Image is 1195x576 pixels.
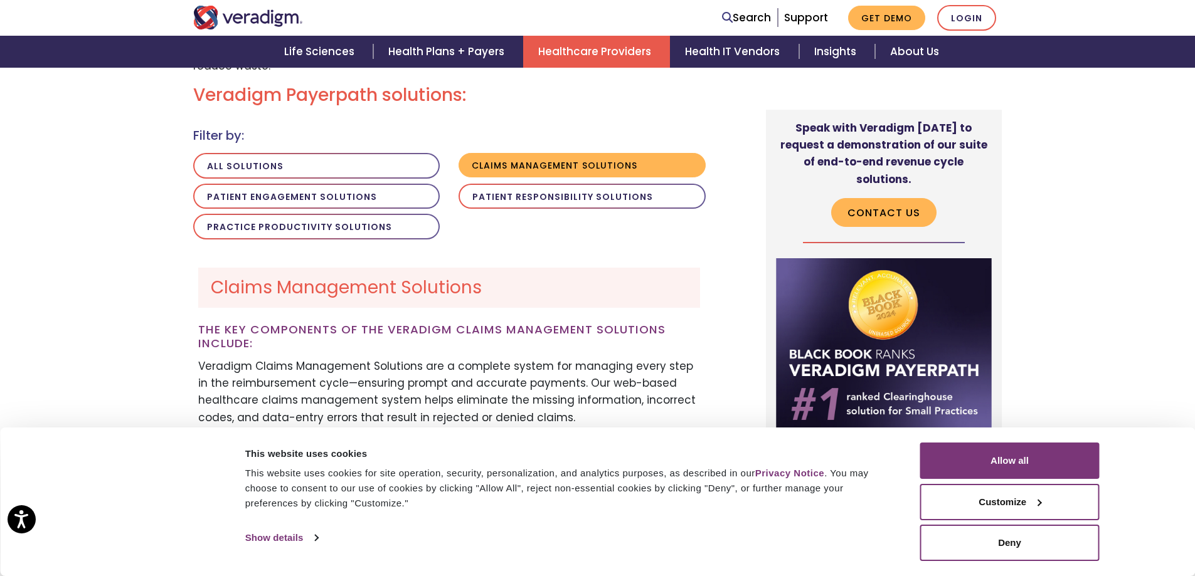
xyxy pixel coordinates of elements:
a: Healthcare Providers [523,36,670,68]
strong: Speak with Veradigm [DATE] to request a demonstration of our suite of end-to-end revenue cycle so... [780,120,987,187]
div: This website uses cookies for site operation, security, personalization, and analytics purposes, ... [245,466,892,511]
button: Practice Productivity Solutions [193,214,440,239]
a: Privacy Notice [755,468,824,478]
a: Health IT Vendors [670,36,799,68]
button: Deny [920,525,1100,561]
h3: The key components of the Veradigm Claims Management Solutions Include: [198,323,700,350]
button: Patient Engagement Solutions [193,184,440,209]
p: Veradigm Claims Management Solutions are a complete system for managing every step in the reimbur... [198,358,700,426]
a: Search [722,9,771,26]
button: Claims Management Solutions [459,153,706,177]
img: Veradigm logo [193,6,303,29]
h2: Veradigm Payerpath solutions: [193,85,706,106]
a: Insights [799,36,875,68]
a: Contact Us [831,198,937,227]
a: Support [784,10,828,25]
a: Show details [245,528,318,547]
a: Life Sciences [269,36,373,68]
a: Health Plans + Payers [373,36,523,68]
h2: Claims Management Solutions [198,268,700,308]
a: Get Demo [848,6,925,30]
iframe: Drift Chat Widget [954,486,1180,561]
h4: Filter by: [193,128,706,143]
button: Patient Responsibility Solutions [459,184,706,209]
a: Login [937,5,996,31]
div: This website uses cookies [245,446,892,461]
button: Customize [920,484,1100,520]
button: All solutions [193,153,440,179]
a: About Us [875,36,954,68]
button: Allow all [920,442,1100,479]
